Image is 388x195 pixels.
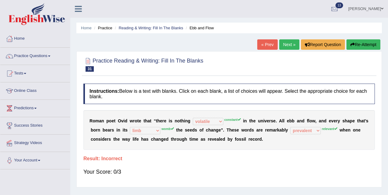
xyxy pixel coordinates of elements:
b: h [345,118,348,123]
b: e [253,118,256,123]
b: e [160,118,162,123]
b: i [244,137,245,142]
li: Ebb and Flow [184,25,214,31]
h4: Below is a text with blanks. Click on each blank, a list of choices will appear. Select the appro... [83,84,375,104]
b: w [130,118,133,123]
b: e [180,128,183,132]
b: d [302,118,305,123]
b: l [283,118,284,123]
b: ” [221,128,223,132]
b: o [177,137,179,142]
b: n [261,118,263,123]
b: , [315,118,317,123]
b: e [260,128,263,132]
b: v [212,137,214,142]
b: v [121,118,124,123]
b: a [108,128,110,132]
b: . [262,137,263,142]
b: n [101,118,104,123]
a: Predictions [0,100,70,115]
b: t [189,137,191,142]
b: e [190,128,192,132]
b: r [248,137,250,142]
b: r [275,128,277,132]
b: p [350,118,353,123]
b: s [366,118,368,123]
b: a [347,118,350,123]
b: g [188,118,191,123]
b: m [269,128,273,132]
b: h [172,137,175,142]
b: u [258,118,261,123]
b: s [98,137,101,142]
b: r [208,137,209,142]
b: i [184,118,185,123]
b: t [113,137,115,142]
b: a [319,118,321,123]
b: c [206,128,208,132]
span: 31 [86,66,94,72]
b: i [134,137,135,142]
b: h [359,118,361,123]
span: 13 [335,2,343,8]
button: Report Question [301,39,345,50]
b: n [213,128,216,132]
b: o [93,118,95,123]
b: i [101,137,102,142]
b: i [169,118,170,123]
b: d [125,118,127,123]
button: Re-Attempt [346,39,380,50]
b: t [156,118,157,123]
b: t [114,118,115,123]
b: . [276,118,277,123]
b: r [258,137,259,142]
a: Next » [279,39,299,50]
b: a [148,118,150,123]
b: c [253,137,255,142]
b: n [244,118,247,123]
a: Your Account [0,152,70,167]
b: e [273,118,276,123]
b: c [91,137,93,142]
b: c [151,137,153,142]
b: a [144,137,146,142]
b: a [211,128,213,132]
b: l [284,128,286,132]
b: l [282,118,283,123]
b: a [280,128,282,132]
b: s [146,137,148,142]
b: e [267,118,269,123]
b: e [196,137,198,142]
b: s [239,137,241,142]
b: e [352,118,355,123]
b: l [219,137,220,142]
b: O [118,118,121,123]
b: t [176,128,178,132]
b: ’ [365,118,366,123]
b: l [133,137,134,142]
b: h [229,128,232,132]
b: Instructions: [90,88,119,94]
b: i [243,118,244,123]
b: n [299,118,302,123]
b: g [161,137,164,142]
b: n [175,118,178,123]
b: e [136,137,139,142]
b: h [141,137,144,142]
b: h [178,128,180,132]
sup: constant [224,118,241,121]
b: l [308,118,309,123]
b: u [179,137,182,142]
b: y [338,118,340,123]
b: . [223,128,224,132]
b: o [236,137,239,142]
b: o [353,128,356,132]
b: T [227,128,229,132]
b: s [170,118,172,123]
b: s [271,118,273,123]
a: Reading & Writing: Fill In The Blanks [119,26,183,30]
b: f [135,137,137,142]
b: b [292,118,295,123]
b: t [144,118,145,123]
a: Practice Questions [0,48,70,63]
